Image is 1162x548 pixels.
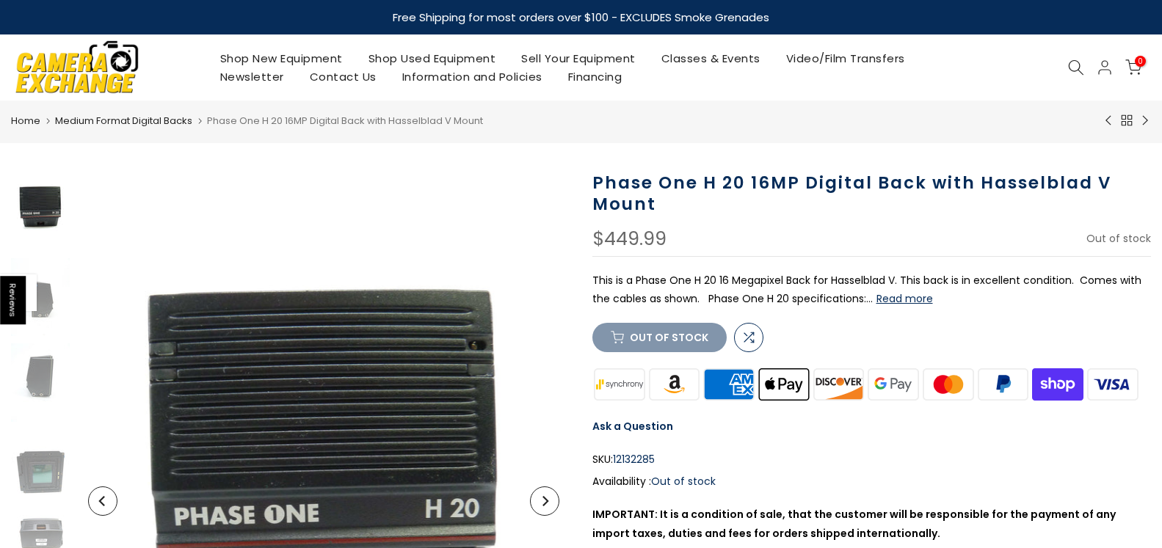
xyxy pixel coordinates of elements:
[592,472,1152,491] div: Availability :
[530,486,559,516] button: Next
[866,367,921,403] img: google pay
[207,67,297,86] a: Newsletter
[1086,231,1151,246] span: Out of stock
[1031,367,1086,403] img: shopify pay
[393,10,769,25] strong: Free Shipping for most orders over $100 - EXCLUDES Smoke Grenades
[55,114,192,128] a: Medium Format Digital Backs
[11,258,70,337] img: Phase One H 20 16MP Digital Back with Hasselblad V Mount Medium Format Equipment - Medium Format ...
[592,271,1152,308] p: This is a Phase One H 20 16 Megapixel Back for Hasselblad V. This back is in excellent condition....
[876,292,933,305] button: Read more
[592,419,673,434] a: Ask a Question
[11,429,70,508] img: Phase One H 20 16MP Digital Back with Hasselblad V Mount Medium Format Equipment - Medium Format ...
[11,172,70,251] img: Phase One H 20 16MP Digital Back with Hasselblad V Mount Medium Format Equipment - Medium Format ...
[811,367,866,403] img: discover
[592,230,667,249] div: $449.99
[1125,59,1141,76] a: 0
[1135,56,1146,67] span: 0
[592,450,1152,469] div: SKU:
[592,172,1152,215] h1: Phase One H 20 16MP Digital Back with Hasselblad V Mount
[389,67,555,86] a: Information and Policies
[613,450,655,469] span: 12132285
[11,114,40,128] a: Home
[592,507,1116,540] strong: IMPORTANT: It is a condition of sale, that the customer will be responsible for the payment of an...
[1085,367,1140,403] img: visa
[297,67,389,86] a: Contact Us
[651,474,716,489] span: Out of stock
[976,367,1031,403] img: paypal
[592,367,647,403] img: synchrony
[756,367,811,403] img: apple pay
[509,49,649,67] a: Sell Your Equipment
[207,49,355,67] a: Shop New Equipment
[11,343,70,422] img: Phase One H 20 16MP Digital Back with Hasselblad V Mount Medium Format Equipment - Medium Format ...
[647,367,702,403] img: amazon payments
[773,49,918,67] a: Video/Film Transfers
[207,114,483,128] span: Phase One H 20 16MP Digital Back with Hasselblad V Mount
[88,486,117,516] button: Previous
[355,49,509,67] a: Shop Used Equipment
[920,367,976,403] img: master
[555,67,635,86] a: Financing
[648,49,773,67] a: Classes & Events
[702,367,757,403] img: american express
